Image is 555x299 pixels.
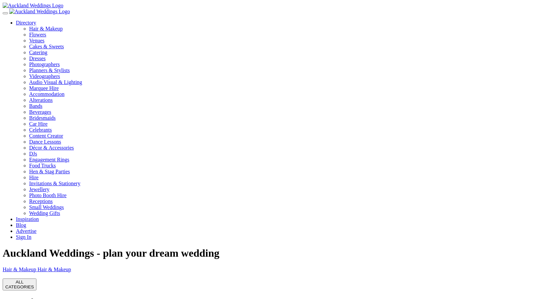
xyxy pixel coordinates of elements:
[29,73,552,79] a: Videographers
[29,210,60,216] a: Wedding Gifts
[16,228,36,234] a: Advertise
[9,9,70,15] img: Auckland Weddings Logo
[29,139,61,145] a: Dance Lessons
[3,278,36,290] button: ALLCATEGORIES
[29,26,552,32] a: Hair & Makeup
[29,121,48,127] a: Car Hire
[29,115,56,121] a: Bridesmaids
[3,247,552,259] h1: Auckland Weddings - plan your dream wedding
[37,267,71,272] span: Hair & Makeup
[29,157,69,162] a: Engagement Rings
[29,187,49,192] a: Jewellery
[29,56,552,62] a: Dresses
[3,3,63,9] img: Auckland Weddings Logo
[29,109,51,115] a: Beverages
[29,163,56,168] a: Food Trucks
[29,198,53,204] a: Receptions
[29,181,80,186] a: Invitations & Stationery
[16,234,31,240] a: Sign In
[16,20,36,25] a: Directory
[29,85,552,91] a: Marquee Hire
[29,145,74,150] a: Décor & Accessories
[29,103,42,109] a: Bands
[29,97,53,103] a: Alterations
[29,44,552,50] a: Cakes & Sweets
[29,133,63,139] a: Content Creator
[29,204,64,210] a: Small Weddings
[5,279,34,289] div: ALL CATEGORIES
[29,192,67,198] a: Photo Booth Hire
[29,50,552,56] a: Catering
[29,32,552,38] a: Flowers
[3,267,36,272] span: Hair & Makeup
[16,222,26,228] a: Blog
[3,12,8,14] button: Menu
[29,38,552,44] a: Venues
[29,127,52,133] a: Celebrants
[3,267,552,273] a: Hair & Makeup Hair & Makeup
[29,151,37,156] a: DJs
[29,67,552,73] a: Planners & Stylists
[29,169,70,174] a: Hen & Stag Parties
[16,216,39,222] a: Inspiration
[29,91,65,97] a: Accommodation
[29,79,552,85] a: Audio Visual & Lighting
[3,267,552,273] swiper-slide: 1 / 12
[29,62,552,67] a: Photographers
[29,175,38,180] a: Hire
